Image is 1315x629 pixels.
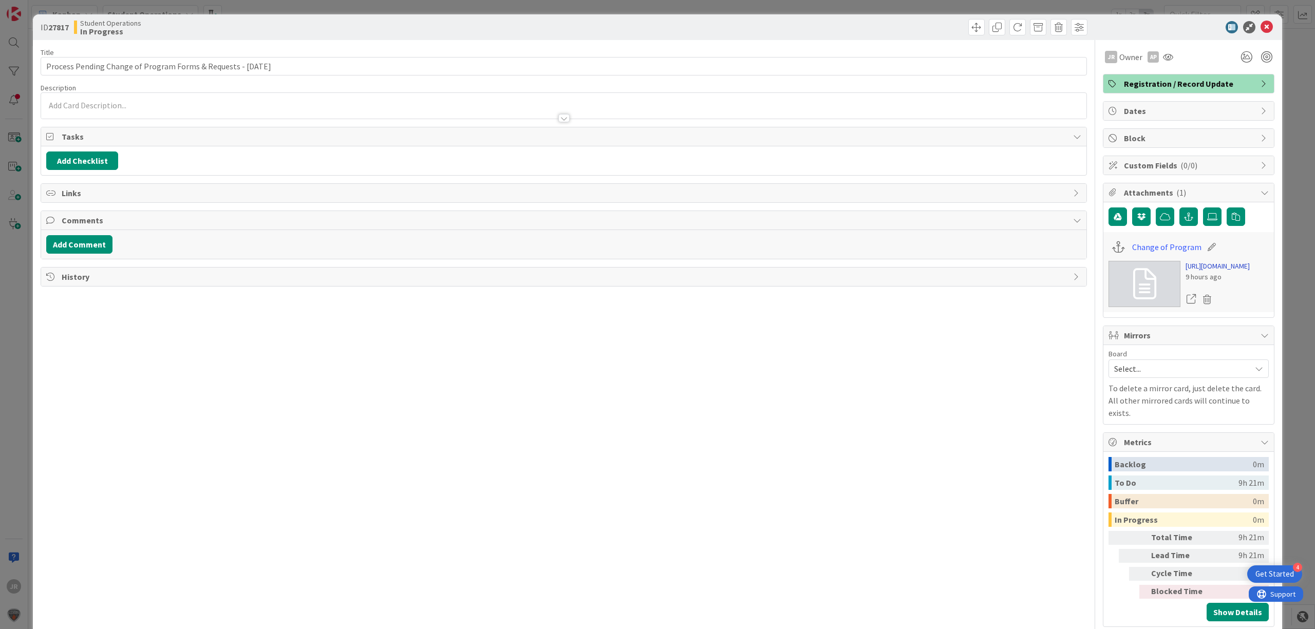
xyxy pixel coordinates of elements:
span: Attachments [1124,186,1255,199]
span: Owner [1119,51,1142,63]
span: Custom Fields [1124,159,1255,171]
span: Mirrors [1124,329,1255,341]
div: In Progress [1115,512,1253,527]
span: ID [41,21,69,33]
button: Add Comment [46,235,112,254]
span: Student Operations [80,19,141,27]
div: To Do [1115,475,1238,490]
div: AP [1148,51,1159,63]
button: Show Details [1207,603,1269,621]
span: Board [1109,350,1127,357]
div: 0m [1253,457,1264,471]
span: ( 0/0 ) [1180,160,1197,170]
div: 9h 21m [1212,531,1264,545]
div: Total Time [1151,531,1208,545]
span: Block [1124,132,1255,144]
b: In Progress [80,27,141,35]
div: 9 hours ago [1186,272,1250,282]
div: 0m [1253,512,1264,527]
div: 4 [1293,563,1302,572]
div: 9h 21m [1238,475,1264,490]
a: Open [1186,293,1197,306]
span: Support [22,2,47,14]
span: Tasks [62,130,1068,143]
span: Metrics [1124,436,1255,448]
div: 0m [1212,567,1264,581]
div: JR [1105,51,1117,63]
span: Comments [62,214,1068,226]
span: ( 1 ) [1176,187,1186,198]
div: 0m [1253,494,1264,508]
div: 0m [1212,585,1264,599]
span: Description [41,83,76,92]
span: Dates [1124,105,1255,117]
div: Lead Time [1151,549,1208,563]
input: type card name here... [41,57,1087,75]
div: Get Started [1255,569,1294,579]
p: To delete a mirror card, just delete the card. All other mirrored cards will continue to exists. [1109,382,1269,419]
span: Select... [1114,361,1246,376]
span: Registration / Record Update [1124,78,1255,90]
div: Blocked Time [1151,585,1208,599]
div: Open Get Started checklist, remaining modules: 4 [1247,565,1302,583]
div: Cycle Time [1151,567,1208,581]
div: Buffer [1115,494,1253,508]
div: 9h 21m [1212,549,1264,563]
button: Add Checklist [46,151,118,170]
div: Backlog [1115,457,1253,471]
span: History [62,271,1068,283]
a: Change of Program [1132,241,1201,253]
span: Links [62,187,1068,199]
b: 27817 [48,22,69,32]
a: [URL][DOMAIN_NAME] [1186,261,1250,272]
label: Title [41,48,54,57]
